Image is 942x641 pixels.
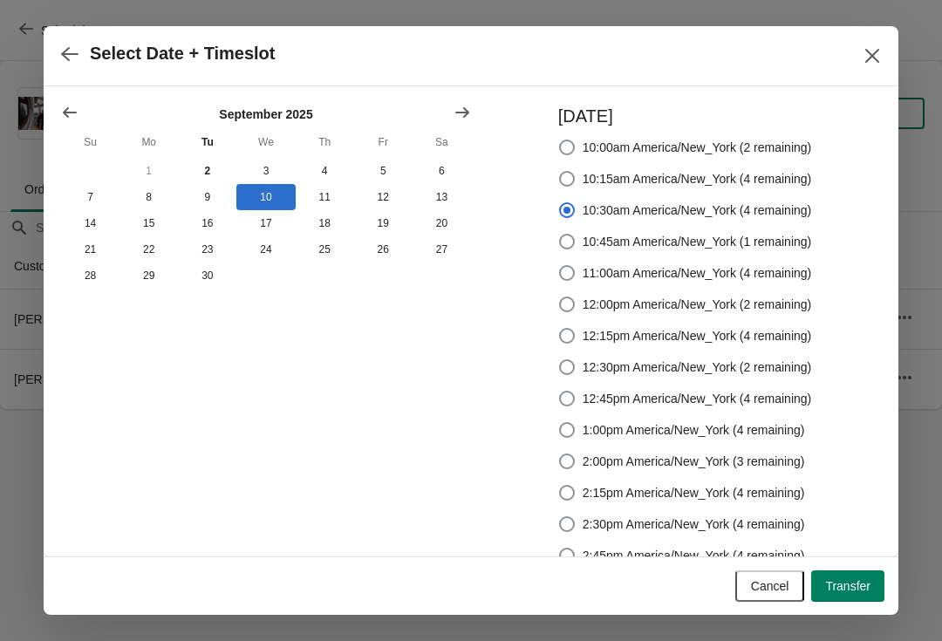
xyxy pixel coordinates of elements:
span: 2:30pm America/New_York (4 remaining) [583,515,805,533]
button: Monday September 22 2025 [119,236,178,263]
th: Saturday [413,126,471,158]
th: Wednesday [236,126,295,158]
button: Show previous month, August 2025 [54,97,85,128]
button: Monday September 15 2025 [119,210,178,236]
span: 10:30am America/New_York (4 remaining) [583,201,812,219]
span: 2:15pm America/New_York (4 remaining) [583,484,805,501]
button: Wednesday September 24 2025 [236,236,295,263]
button: Wednesday September 3 2025 [236,158,295,184]
button: Friday September 5 2025 [354,158,413,184]
span: 12:15pm America/New_York (4 remaining) [583,327,812,344]
button: Tuesday September 9 2025 [178,184,236,210]
th: Monday [119,126,178,158]
h2: Select Date + Timeslot [90,44,276,64]
button: Wednesday September 17 2025 [236,210,295,236]
button: Tuesday September 30 2025 [178,263,236,289]
th: Tuesday [178,126,236,158]
button: Monday September 29 2025 [119,263,178,289]
button: Saturday September 13 2025 [413,184,471,210]
button: Friday September 26 2025 [354,236,413,263]
button: Saturday September 6 2025 [413,158,471,184]
button: Close [857,40,888,72]
button: Sunday September 28 2025 [61,263,119,289]
span: 12:00pm America/New_York (2 remaining) [583,296,812,313]
button: Saturday September 27 2025 [413,236,471,263]
span: 10:45am America/New_York (1 remaining) [583,233,812,250]
button: Friday September 19 2025 [354,210,413,236]
button: Thursday September 18 2025 [296,210,354,236]
h3: [DATE] [558,104,812,128]
button: Sunday September 7 2025 [61,184,119,210]
button: Saturday September 20 2025 [413,210,471,236]
span: 10:15am America/New_York (4 remaining) [583,170,812,188]
button: Monday September 1 2025 [119,158,178,184]
span: Transfer [825,579,870,593]
button: Monday September 8 2025 [119,184,178,210]
button: Friday September 12 2025 [354,184,413,210]
button: Show next month, October 2025 [447,97,478,128]
th: Sunday [61,126,119,158]
button: Today Tuesday September 2 2025 [178,158,236,184]
span: 12:30pm America/New_York (2 remaining) [583,358,812,376]
span: 2:45pm America/New_York (4 remaining) [583,547,805,564]
span: 1:00pm America/New_York (4 remaining) [583,421,805,439]
span: 2:00pm America/New_York (3 remaining) [583,453,805,470]
button: Thursday September 25 2025 [296,236,354,263]
span: Cancel [751,579,789,593]
button: Cancel [735,570,805,602]
th: Friday [354,126,413,158]
span: 11:00am America/New_York (4 remaining) [583,264,812,282]
button: Thursday September 4 2025 [296,158,354,184]
button: Tuesday September 16 2025 [178,210,236,236]
button: Transfer [811,570,884,602]
button: Sunday September 21 2025 [61,236,119,263]
button: Tuesday September 23 2025 [178,236,236,263]
button: Thursday September 11 2025 [296,184,354,210]
span: 10:00am America/New_York (2 remaining) [583,139,812,156]
span: 12:45pm America/New_York (4 remaining) [583,390,812,407]
button: Sunday September 14 2025 [61,210,119,236]
th: Thursday [296,126,354,158]
button: Wednesday September 10 2025 [236,184,295,210]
